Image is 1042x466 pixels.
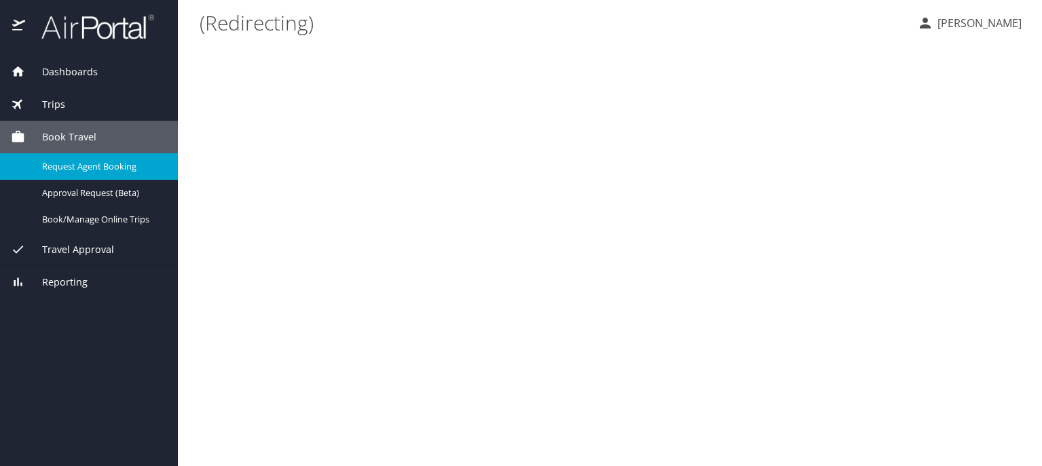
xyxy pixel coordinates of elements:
[25,242,114,257] span: Travel Approval
[200,1,906,43] h1: (Redirecting)
[26,14,154,40] img: airportal-logo.png
[25,130,96,144] span: Book Travel
[25,97,65,112] span: Trips
[42,187,162,199] span: Approval Request (Beta)
[12,14,26,40] img: icon-airportal.png
[25,64,98,79] span: Dashboards
[933,15,1022,31] p: [PERSON_NAME]
[42,160,162,173] span: Request Agent Booking
[42,213,162,226] span: Book/Manage Online Trips
[25,275,88,290] span: Reporting
[912,11,1027,35] button: [PERSON_NAME]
